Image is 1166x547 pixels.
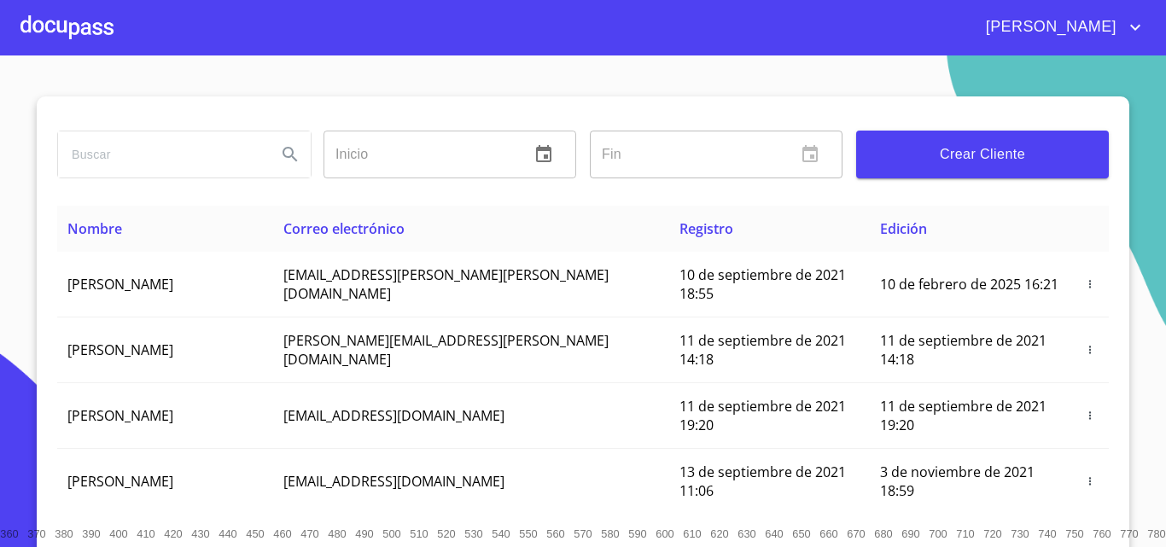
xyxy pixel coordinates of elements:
span: 680 [874,527,892,540]
span: [EMAIL_ADDRESS][PERSON_NAME][PERSON_NAME][DOMAIN_NAME] [283,265,609,303]
span: 620 [710,527,728,540]
span: 770 [1120,527,1138,540]
span: 510 [410,527,428,540]
span: 760 [1093,527,1111,540]
span: 750 [1065,527,1083,540]
span: 400 [109,527,127,540]
span: 720 [983,527,1001,540]
span: 11 de septiembre de 2021 19:20 [679,397,846,434]
span: 11 de septiembre de 2021 14:18 [679,331,846,369]
span: 550 [519,527,537,540]
span: 10 de septiembre de 2021 18:55 [679,265,846,303]
span: 450 [246,527,264,540]
span: Edición [880,219,927,238]
span: 700 [929,527,947,540]
button: account of current user [973,14,1146,41]
span: 560 [546,527,564,540]
span: 710 [956,527,974,540]
span: 590 [628,527,646,540]
span: [EMAIL_ADDRESS][DOMAIN_NAME] [283,406,504,425]
span: 380 [55,527,73,540]
span: 13 de septiembre de 2021 11:06 [679,463,846,500]
span: Crear Cliente [870,143,1095,166]
span: 11 de septiembre de 2021 19:20 [880,397,1046,434]
span: 740 [1038,527,1056,540]
span: 570 [574,527,592,540]
span: 730 [1011,527,1029,540]
span: 490 [355,527,373,540]
button: Crear Cliente [856,131,1109,178]
span: 390 [82,527,100,540]
span: 580 [601,527,619,540]
span: Correo electrónico [283,219,405,238]
span: [PERSON_NAME] [67,340,173,359]
span: 530 [464,527,482,540]
span: 460 [273,527,291,540]
span: Nombre [67,219,122,238]
span: Registro [679,219,733,238]
span: 10 de febrero de 2025 16:21 [880,275,1058,294]
span: 610 [683,527,701,540]
button: Search [270,134,311,175]
span: 370 [27,527,45,540]
span: [PERSON_NAME] [67,275,173,294]
span: 660 [819,527,837,540]
span: [PERSON_NAME][EMAIL_ADDRESS][PERSON_NAME][DOMAIN_NAME] [283,331,609,369]
span: [PERSON_NAME] [973,14,1125,41]
span: 780 [1147,527,1165,540]
span: [PERSON_NAME] [67,472,173,491]
span: 3 de noviembre de 2021 18:59 [880,463,1035,500]
span: 480 [328,527,346,540]
span: [EMAIL_ADDRESS][DOMAIN_NAME] [283,472,504,491]
span: 600 [656,527,673,540]
span: 650 [792,527,810,540]
span: [PERSON_NAME] [67,406,173,425]
span: 11 de septiembre de 2021 14:18 [880,331,1046,369]
span: 690 [901,527,919,540]
span: 420 [164,527,182,540]
span: 500 [382,527,400,540]
span: 470 [300,527,318,540]
input: search [58,131,263,177]
span: 640 [765,527,783,540]
span: 540 [492,527,510,540]
span: 440 [219,527,236,540]
span: 630 [737,527,755,540]
span: 520 [437,527,455,540]
span: 430 [191,527,209,540]
span: 670 [847,527,865,540]
span: 410 [137,527,154,540]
